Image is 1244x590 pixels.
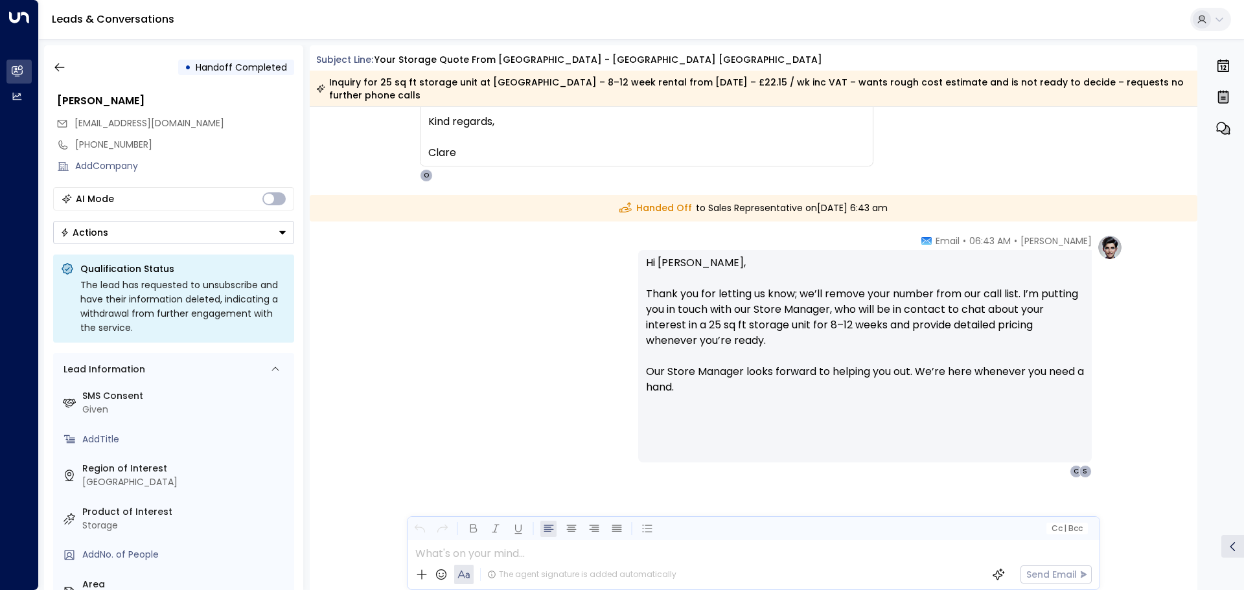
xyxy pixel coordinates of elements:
div: Kind regards, [428,114,865,130]
span: Cc Bcc [1051,524,1082,533]
div: AddCompany [75,159,294,173]
div: Lead Information [59,363,145,376]
label: Product of Interest [82,505,289,519]
div: AddNo. of People [82,548,289,562]
span: Email [936,234,960,247]
div: [GEOGRAPHIC_DATA] [82,475,289,489]
span: Handoff Completed [196,61,287,74]
div: Inquiry for 25 sq ft storage unit at [GEOGRAPHIC_DATA] – 8–12 week rental from [DATE] – £22.15 / ... [316,76,1190,102]
div: Button group with a nested menu [53,221,294,244]
div: • [185,56,191,79]
div: AddTitle [82,433,289,446]
div: Given [82,403,289,416]
a: Leads & Conversations [52,12,174,27]
div: Your storage quote from [GEOGRAPHIC_DATA] - [GEOGRAPHIC_DATA] [GEOGRAPHIC_DATA] [374,53,822,67]
div: The agent signature is added automatically [487,569,676,580]
div: O [420,169,433,182]
span: Handed Off [619,201,692,215]
span: [EMAIL_ADDRESS][DOMAIN_NAME] [75,117,224,130]
p: Qualification Status [80,262,286,275]
button: Cc|Bcc [1046,523,1087,535]
span: [PERSON_NAME] [1020,234,1092,247]
p: Hi [PERSON_NAME], Thank you for letting us know; we’ll remove your number from our call list. I’m... [646,255,1084,411]
div: AI Mode [76,192,114,205]
div: C [1070,465,1083,478]
span: • [963,234,966,247]
span: 06:43 AM [969,234,1011,247]
button: Actions [53,221,294,244]
div: Actions [60,227,108,238]
span: • [1014,234,1017,247]
span: Subject Line: [316,53,373,66]
span: claremullooly@hotmail.com [75,117,224,130]
label: SMS Consent [82,389,289,403]
div: [PERSON_NAME] [57,93,294,109]
label: Region of Interest [82,462,289,475]
div: S [1079,465,1092,478]
div: [PHONE_NUMBER] [75,138,294,152]
div: Storage [82,519,289,532]
div: The lead has requested to unsubscribe and have their information deleted, indicating a withdrawal... [80,278,286,335]
button: Undo [411,521,428,537]
img: profile-logo.png [1097,234,1123,260]
button: Redo [434,521,450,537]
div: to Sales Representative on [DATE] 6:43 am [310,195,1198,221]
div: Clare [428,145,865,161]
span: | [1064,524,1066,533]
